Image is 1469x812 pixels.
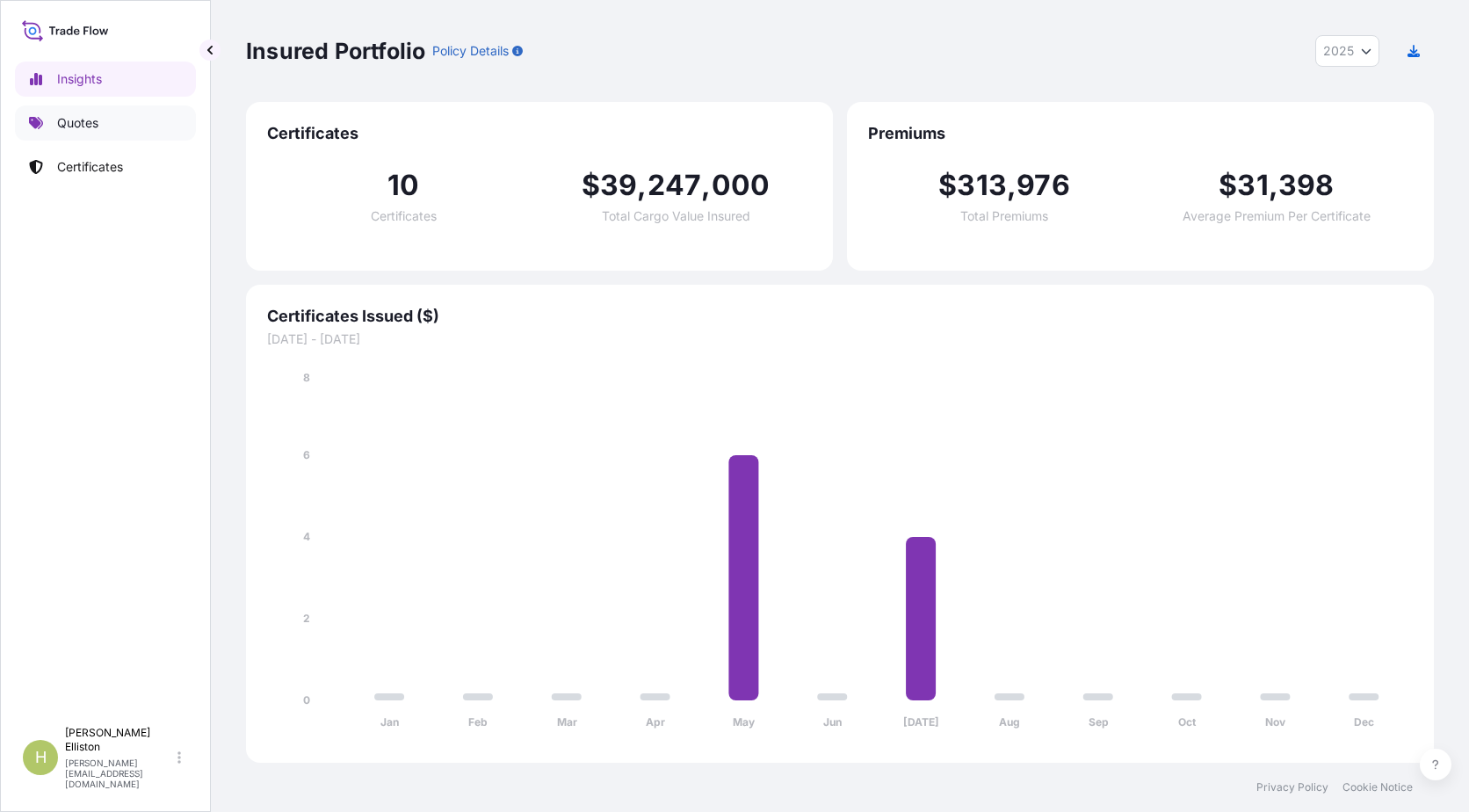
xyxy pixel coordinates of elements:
[371,210,437,222] span: Certificates
[65,758,174,789] p: [PERSON_NAME][EMAIL_ADDRESS][DOMAIN_NAME]
[303,530,310,543] tspan: 4
[1269,171,1278,199] span: ,
[267,330,1413,348] span: [DATE] - [DATE]
[1178,715,1197,729] tspan: Oct
[938,171,957,199] span: $
[35,749,47,766] span: H
[903,715,939,729] tspan: [DATE]
[15,149,196,185] a: Certificates
[648,171,702,199] span: 247
[1278,171,1335,199] span: 398
[57,70,102,88] p: Insights
[637,171,647,199] span: ,
[582,171,600,199] span: $
[246,37,425,65] p: Insured Portfolio
[1323,42,1354,60] span: 2025
[303,612,310,625] tspan: 2
[57,114,98,132] p: Quotes
[1237,171,1268,199] span: 31
[646,715,665,729] tspan: Apr
[267,123,812,144] span: Certificates
[387,171,419,199] span: 10
[602,210,750,222] span: Total Cargo Value Insured
[960,210,1048,222] span: Total Premiums
[701,171,711,199] span: ,
[1354,715,1374,729] tspan: Dec
[267,306,1413,327] span: Certificates Issued ($)
[868,123,1413,144] span: Premiums
[1219,171,1237,199] span: $
[1007,171,1017,199] span: ,
[823,715,842,729] tspan: Jun
[432,42,509,60] p: Policy Details
[1089,715,1109,729] tspan: Sep
[57,158,123,176] p: Certificates
[1342,780,1413,794] a: Cookie Notice
[15,105,196,141] a: Quotes
[15,62,196,97] a: Insights
[957,171,1007,199] span: 313
[380,715,399,729] tspan: Jan
[600,171,637,199] span: 39
[1265,715,1286,729] tspan: Nov
[303,448,310,461] tspan: 6
[1017,171,1070,199] span: 976
[999,715,1020,729] tspan: Aug
[303,693,310,707] tspan: 0
[303,371,310,384] tspan: 8
[1183,210,1371,222] span: Average Premium Per Certificate
[557,715,577,729] tspan: Mar
[468,715,488,729] tspan: Feb
[1315,35,1379,67] button: Year Selector
[1256,780,1328,794] a: Privacy Policy
[712,171,771,199] span: 000
[733,715,756,729] tspan: May
[65,726,174,754] p: [PERSON_NAME] Elliston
